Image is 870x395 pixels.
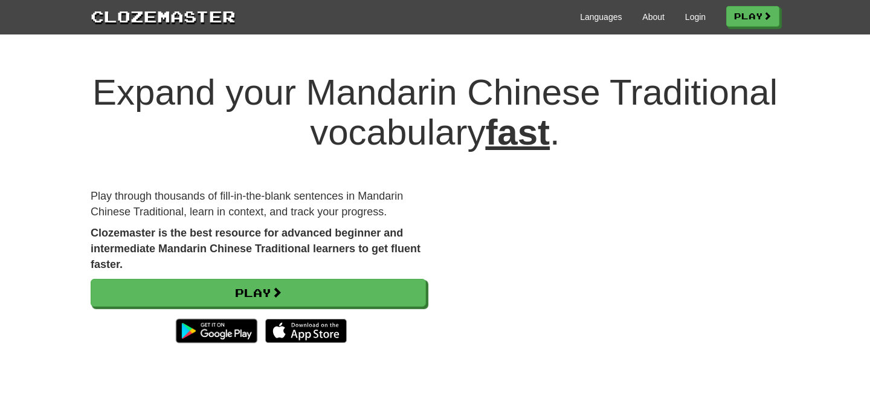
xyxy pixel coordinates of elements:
[726,6,779,27] a: Play
[485,112,550,152] u: fast
[265,319,347,343] img: Download_on_the_App_Store_Badge_US-UK_135x40-25178aeef6eb6b83b96f5f2d004eda3bffbb37122de64afbaef7...
[685,11,706,23] a: Login
[642,11,665,23] a: About
[91,5,236,27] a: Clozemaster
[91,227,420,270] strong: Clozemaster is the best resource for advanced beginner and intermediate Mandarin Chinese Traditio...
[91,279,426,307] a: Play
[91,189,426,220] p: Play through thousands of fill-in-the-blank sentences in Mandarin Chinese Traditional, learn in c...
[580,11,622,23] a: Languages
[91,73,779,152] h1: Expand your Mandarin Chinese Traditional vocabulary .
[170,313,263,349] img: Get it on Google Play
